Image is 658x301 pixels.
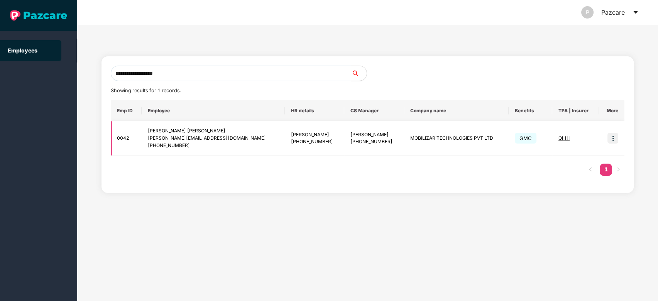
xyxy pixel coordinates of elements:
[600,164,612,175] a: 1
[291,131,338,139] div: [PERSON_NAME]
[344,100,404,121] th: CS Manager
[111,88,181,93] span: Showing results for 1 records.
[148,142,279,149] div: [PHONE_NUMBER]
[515,133,536,144] span: GMC
[600,164,612,176] li: 1
[584,164,597,176] li: Previous Page
[612,164,624,176] li: Next Page
[142,100,285,121] th: Employee
[404,100,509,121] th: Company name
[404,121,509,156] td: MOBILIZAR TECHNOLOGIES PVT LTD
[148,127,279,135] div: [PERSON_NAME] [PERSON_NAME]
[607,133,618,144] img: icon
[552,100,599,121] th: TPA | Insurer
[599,100,625,121] th: More
[111,121,142,156] td: 0042
[351,66,367,81] button: search
[111,100,142,121] th: Emp ID
[612,164,624,176] button: right
[509,100,552,121] th: Benefits
[291,138,338,145] div: [PHONE_NUMBER]
[586,6,589,19] span: P
[588,167,593,172] span: left
[633,9,639,15] span: caret-down
[558,135,570,141] span: OI_HI
[350,138,398,145] div: [PHONE_NUMBER]
[584,164,597,176] button: left
[350,131,398,139] div: [PERSON_NAME]
[148,135,279,142] div: [PERSON_NAME][EMAIL_ADDRESS][DOMAIN_NAME]
[8,47,37,54] a: Employees
[616,167,621,172] span: right
[285,100,345,121] th: HR details
[351,70,367,76] span: search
